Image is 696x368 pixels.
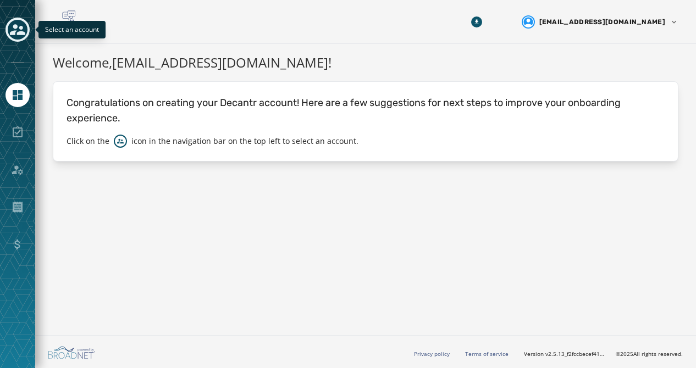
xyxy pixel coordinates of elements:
[414,350,450,358] a: Privacy policy
[524,350,607,358] span: Version
[67,95,665,126] p: Congratulations on creating your Decantr account! Here are a few suggestions for next steps to im...
[539,18,665,26] span: [EMAIL_ADDRESS][DOMAIN_NAME]
[131,136,358,147] p: icon in the navigation bar on the top left to select an account.
[45,25,99,34] span: Select an account
[5,18,30,42] button: Toggle account select drawer
[616,350,683,358] span: © 2025 All rights reserved.
[53,53,678,73] h1: Welcome, [EMAIL_ADDRESS][DOMAIN_NAME] !
[5,83,30,107] a: Navigate to Home
[465,350,509,358] a: Terms of service
[67,136,109,147] p: Click on the
[517,11,683,33] button: User settings
[545,350,607,358] span: v2.5.13_f2fccbecef41a56588405520c543f5f958952a99
[467,12,487,32] button: Download Menu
